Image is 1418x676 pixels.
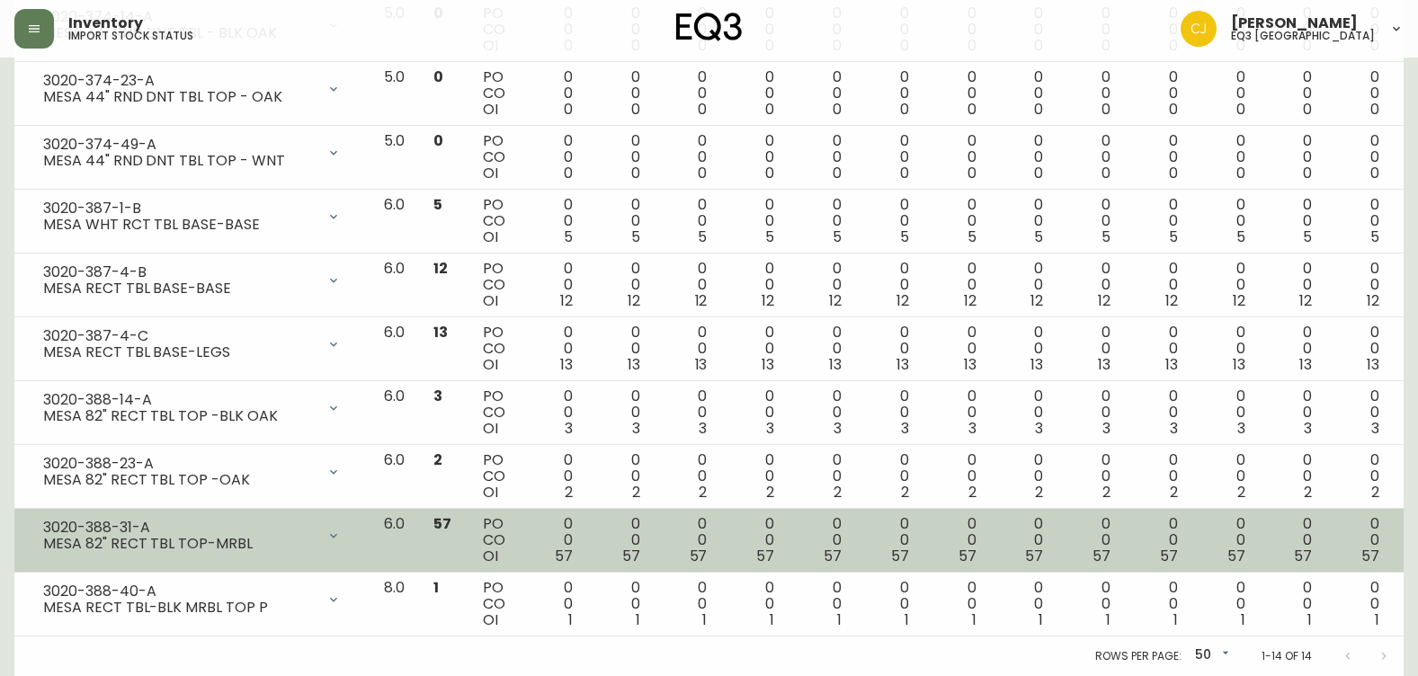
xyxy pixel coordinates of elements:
[669,388,708,437] div: 0 0
[1170,418,1178,439] span: 3
[370,62,419,126] td: 5.0
[370,573,419,636] td: 8.0
[1207,325,1245,373] div: 0 0
[43,89,316,105] div: MESA 44" RND DNT TBL TOP - OAK
[972,609,977,630] span: 1
[1274,69,1313,118] div: 0 0
[736,516,774,565] div: 0 0
[1274,580,1313,628] div: 0 0
[1092,546,1110,566] span: 57
[1207,261,1245,309] div: 0 0
[43,583,316,600] div: 3020-388-40-A
[870,516,909,565] div: 0 0
[483,482,498,503] span: OI
[631,227,640,247] span: 5
[1165,290,1178,311] span: 12
[29,197,355,236] div: 3020-387-1-BMESA WHT RCT TBL BASE-BASE
[43,153,316,169] div: MESA 44" RND DNT TBL TOP - WNT
[736,388,774,437] div: 0 0
[1139,452,1178,501] div: 0 0
[1233,354,1245,375] span: 13
[29,516,355,556] div: 3020-388-31-AMESA 82" RECT TBL TOP-MRBL
[702,609,707,630] span: 1
[938,452,977,501] div: 0 0
[433,577,439,598] span: 1
[433,258,448,279] span: 12
[534,197,573,245] div: 0 0
[602,516,640,565] div: 0 0
[870,69,909,118] div: 0 0
[1139,580,1178,628] div: 0 0
[1004,197,1043,245] div: 0 0
[483,452,505,501] div: PO CO
[483,69,505,118] div: PO CO
[483,197,505,245] div: PO CO
[829,354,842,375] span: 13
[1102,482,1110,503] span: 2
[483,227,498,247] span: OI
[736,580,774,628] div: 0 0
[602,69,640,118] div: 0 0
[1072,388,1110,437] div: 0 0
[1367,290,1379,311] span: 12
[1034,99,1043,120] span: 0
[433,194,442,215] span: 5
[1169,227,1178,247] span: 5
[676,13,743,41] img: logo
[762,290,774,311] span: 12
[1231,31,1375,41] h5: eq3 [GEOGRAPHIC_DATA]
[1034,163,1043,183] span: 0
[766,418,774,439] span: 3
[1004,580,1043,628] div: 0 0
[938,69,977,118] div: 0 0
[43,520,316,536] div: 3020-388-31-A
[534,261,573,309] div: 0 0
[632,418,640,439] span: 3
[762,354,774,375] span: 13
[1341,325,1379,373] div: 0 0
[1102,418,1110,439] span: 3
[938,388,977,437] div: 0 0
[370,317,419,381] td: 6.0
[1188,641,1233,671] div: 50
[1207,452,1245,501] div: 0 0
[43,408,316,424] div: MESA 82" RECT TBL TOP -BLK OAK
[1139,197,1178,245] div: 0 0
[833,163,842,183] span: 0
[938,261,977,309] div: 0 0
[968,418,977,439] span: 3
[43,73,316,89] div: 3020-374-23-A
[900,99,909,120] span: 0
[370,509,419,573] td: 6.0
[68,16,143,31] span: Inventory
[43,472,316,488] div: MESA 82" RECT TBL TOP -OAK
[1170,482,1178,503] span: 2
[433,449,442,470] span: 2
[1304,482,1312,503] span: 2
[534,580,573,628] div: 0 0
[433,513,451,534] span: 57
[483,133,505,182] div: PO CO
[1274,133,1313,182] div: 0 0
[690,546,708,566] span: 57
[698,227,707,247] span: 5
[1367,354,1379,375] span: 13
[1169,99,1178,120] span: 0
[1139,388,1178,437] div: 0 0
[1303,99,1312,120] span: 0
[1341,197,1379,245] div: 0 0
[834,418,842,439] span: 3
[1341,580,1379,628] div: 0 0
[483,290,498,311] span: OI
[631,163,640,183] span: 0
[756,546,774,566] span: 57
[1227,546,1245,566] span: 57
[1370,163,1379,183] span: 0
[631,99,640,120] span: 0
[1236,163,1245,183] span: 0
[1233,290,1245,311] span: 12
[602,325,640,373] div: 0 0
[43,280,316,297] div: MESA RECT TBL BASE-BASE
[483,609,498,630] span: OI
[699,418,707,439] span: 3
